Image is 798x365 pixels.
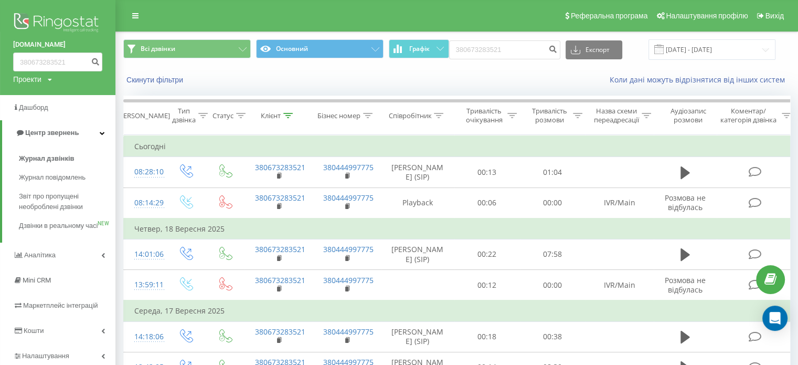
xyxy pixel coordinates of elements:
td: [PERSON_NAME] (SIP) [381,239,454,269]
td: [PERSON_NAME] (SIP) [381,157,454,187]
img: Ringostat logo [13,11,102,37]
button: Графік [389,39,449,58]
a: Дзвінки в реальному часіNEW [19,216,115,235]
span: Журнал повідомлень [19,172,86,183]
span: Журнал дзвінків [19,153,75,164]
div: Проекти [13,74,41,85]
a: 380444997775 [323,162,374,172]
span: Реферальна програма [571,12,648,20]
button: Скинути фільтри [123,75,188,85]
div: Тривалість розмови [529,107,570,124]
span: Дашборд [19,103,48,111]
td: 00:22 [454,239,520,269]
td: 07:58 [520,239,586,269]
span: Звіт про пропущені необроблені дзвінки [19,191,110,212]
div: 08:28:10 [134,162,155,182]
span: Всі дзвінки [141,45,175,53]
td: 00:00 [520,270,586,301]
a: 380673283521 [255,244,305,254]
div: Співробітник [388,111,431,120]
span: Вихід [765,12,784,20]
div: Тип дзвінка [172,107,196,124]
td: 00:00 [520,187,586,218]
td: 00:06 [454,187,520,218]
span: Центр звернень [25,129,79,137]
a: [DOMAIN_NAME] [13,39,102,50]
a: Центр звернень [2,120,115,145]
span: Аналiтика [24,251,56,259]
a: 380444997775 [323,244,374,254]
input: Пошук за номером [449,40,560,59]
a: 380673283521 [255,162,305,172]
button: Основний [256,39,384,58]
a: Звіт про пропущені необроблені дзвінки [19,187,115,216]
span: Mini CRM [23,276,51,284]
button: Всі дзвінки [123,39,251,58]
td: [PERSON_NAME] (SIP) [381,321,454,352]
td: IVR/Main [586,187,654,218]
a: 380673283521 [255,193,305,203]
a: 380444997775 [323,275,374,285]
td: IVR/Main [586,270,654,301]
td: Сьогодні [124,136,795,157]
td: 00:13 [454,157,520,187]
button: Експорт [566,40,622,59]
span: Графік [409,45,430,53]
div: 08:14:29 [134,193,155,213]
a: 380444997775 [323,327,374,337]
div: Коментар/категорія дзвінка [718,107,779,124]
span: Розмова не відбулась [665,193,706,212]
a: Журнал повідомлень [19,168,115,187]
td: 01:04 [520,157,586,187]
td: Четвер, 18 Вересня 2025 [124,218,795,239]
span: Налаштування профілю [666,12,748,20]
span: Налаштування [22,352,69,360]
a: 380673283521 [255,275,305,285]
div: 13:59:11 [134,275,155,295]
input: Пошук за номером [13,53,102,71]
td: Середа, 17 Вересня 2025 [124,300,795,321]
a: 380444997775 [323,193,374,203]
a: Коли дані можуть відрізнятися вiд інших систем [610,75,790,85]
div: Назва схеми переадресації [594,107,639,124]
div: Статус [212,111,233,120]
div: Аудіозапис розмови [663,107,714,124]
td: 00:18 [454,321,520,352]
div: Open Intercom Messenger [762,306,788,331]
a: Журнал дзвінків [19,149,115,168]
div: Бізнес номер [317,111,360,120]
td: 00:38 [520,321,586,352]
div: 14:01:06 [134,244,155,265]
span: Розмова не відбулась [665,275,706,295]
span: Дзвінки в реальному часі [19,221,98,231]
td: Playback [381,187,454,218]
a: 380673283521 [255,327,305,337]
div: Клієнт [261,111,281,120]
div: [PERSON_NAME] [117,111,170,120]
div: Тривалість очікування [463,107,505,124]
td: 00:12 [454,270,520,301]
div: 14:18:06 [134,327,155,347]
span: Маркетплейс інтеграцій [23,301,98,309]
span: Кошти [24,327,44,335]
